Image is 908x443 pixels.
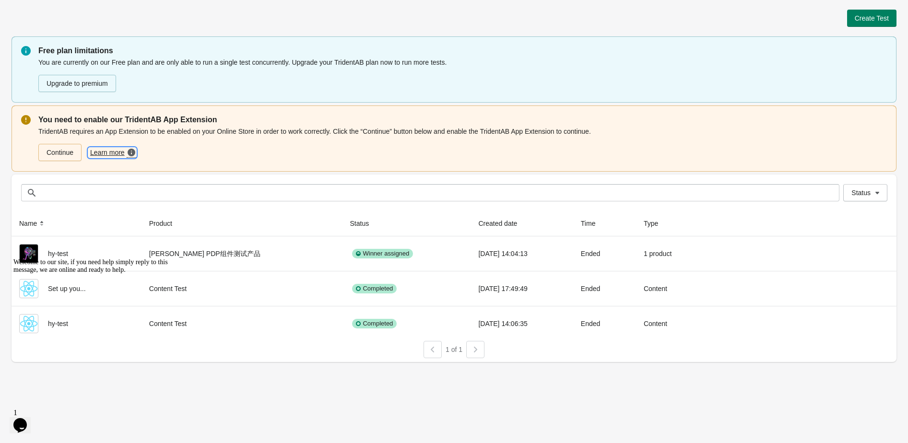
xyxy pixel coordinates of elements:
[38,57,887,93] div: You are currently on our Free plan and are only able to run a single test concurrently. Upgrade y...
[855,14,889,22] span: Create Test
[149,244,335,263] div: [PERSON_NAME] PDP组件测试产品
[644,244,697,263] div: 1 product
[10,255,182,400] iframe: chat widget
[847,10,896,27] button: Create Test
[843,184,887,201] button: Status
[346,215,382,232] button: Status
[581,244,628,263] div: Ended
[145,215,186,232] button: Product
[851,189,871,197] span: Status
[352,319,397,328] div: Completed
[15,215,50,232] button: Name
[474,215,531,232] button: Created date
[446,346,462,353] span: 1 of 1
[10,405,40,433] iframe: chat widget
[86,144,142,162] a: Learn more
[149,279,335,298] div: Content Test
[38,144,82,161] a: Continue
[4,4,177,19] div: Welcome to our site, if you need help simply reply to this message, we are online and ready to help.
[640,215,672,232] button: Type
[38,126,887,162] div: TridentAB requires an App Extension to be enabled on your Online Store in order to work correctly...
[38,114,887,126] p: You need to enable our TridentAB App Extension
[352,249,413,258] div: Winner assigned
[478,244,565,263] div: [DATE] 14:04:13
[352,284,397,293] div: Completed
[90,148,127,158] span: Learn more
[644,279,697,298] div: Content
[478,314,565,333] div: [DATE] 14:06:35
[577,215,609,232] button: Time
[581,279,628,298] div: Ended
[149,314,335,333] div: Content Test
[19,244,134,263] div: hy-test
[38,45,887,57] p: Free plan limitations
[4,4,158,19] span: Welcome to our site, if you need help simply reply to this message, we are online and ready to help.
[478,279,565,298] div: [DATE] 17:49:49
[644,314,697,333] div: Content
[38,75,116,92] button: Upgrade to premium
[581,314,628,333] div: Ended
